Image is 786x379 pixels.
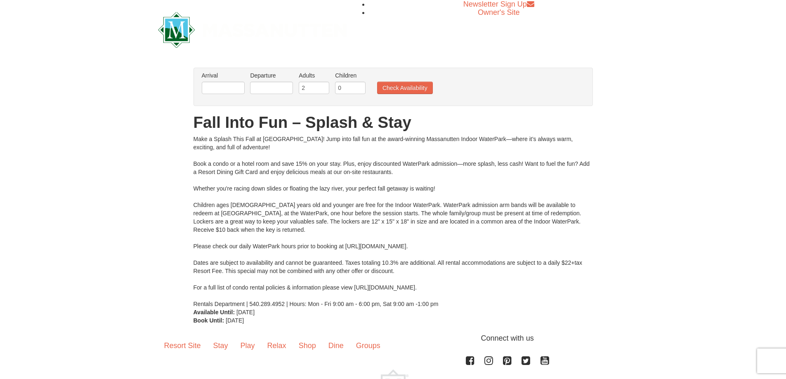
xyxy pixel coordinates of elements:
label: Adults [299,71,329,80]
span: [DATE] [226,317,244,324]
strong: Book Until: [194,317,224,324]
a: Owner's Site [478,8,519,16]
a: Shop [293,333,322,358]
a: Massanutten Resort [158,19,347,38]
a: Stay [207,333,234,358]
label: Children [335,71,366,80]
a: Resort Site [158,333,207,358]
a: Groups [350,333,387,358]
button: Check Availability [377,82,433,94]
a: Relax [261,333,293,358]
span: [DATE] [236,309,255,315]
a: Dine [322,333,350,358]
img: Massanutten Resort Logo [158,12,347,48]
a: Play [234,333,261,358]
p: Connect with us [158,333,628,344]
strong: Available Until: [194,309,235,315]
label: Arrival [202,71,245,80]
div: Make a Splash This Fall at [GEOGRAPHIC_DATA]! Jump into fall fun at the award-winning Massanutten... [194,135,593,308]
label: Departure [250,71,293,80]
h1: Fall Into Fun – Splash & Stay [194,114,593,131]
